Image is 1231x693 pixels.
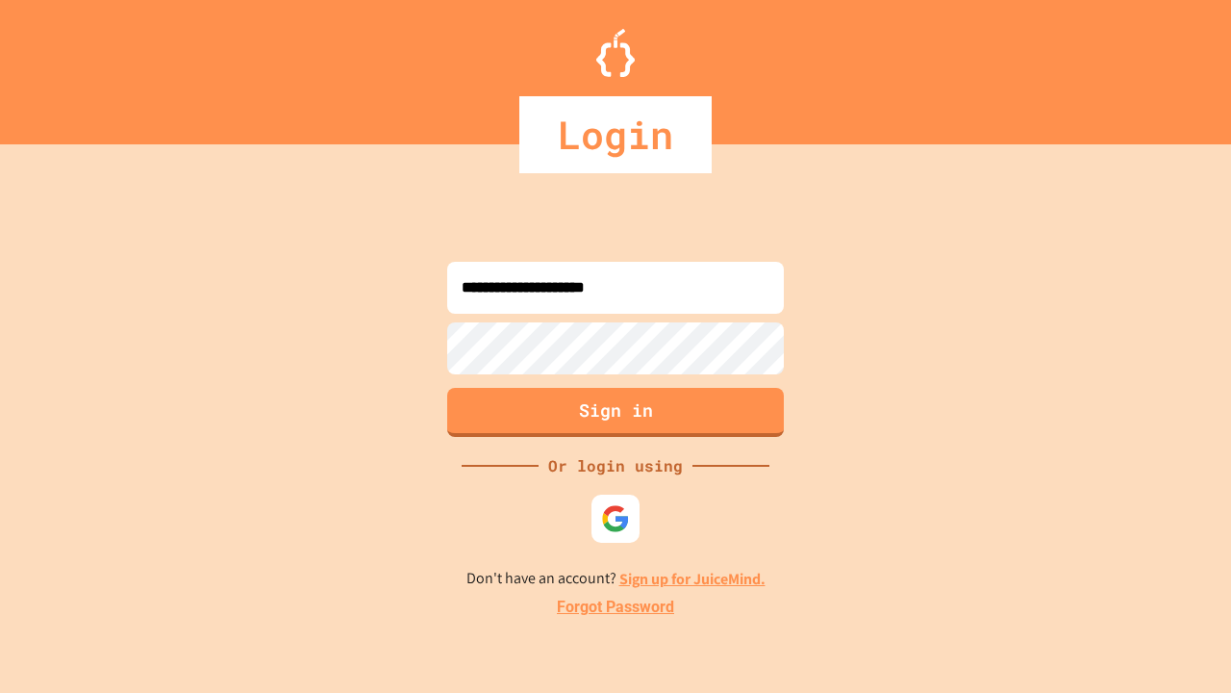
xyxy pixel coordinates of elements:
div: Login [519,96,712,173]
button: Sign in [447,388,784,437]
iframe: chat widget [1150,616,1212,674]
img: google-icon.svg [601,504,630,533]
iframe: chat widget [1071,532,1212,614]
p: Don't have an account? [466,567,766,591]
div: Or login using [539,454,692,477]
img: Logo.svg [596,29,635,77]
a: Forgot Password [557,596,674,619]
a: Sign up for JuiceMind. [619,569,766,589]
